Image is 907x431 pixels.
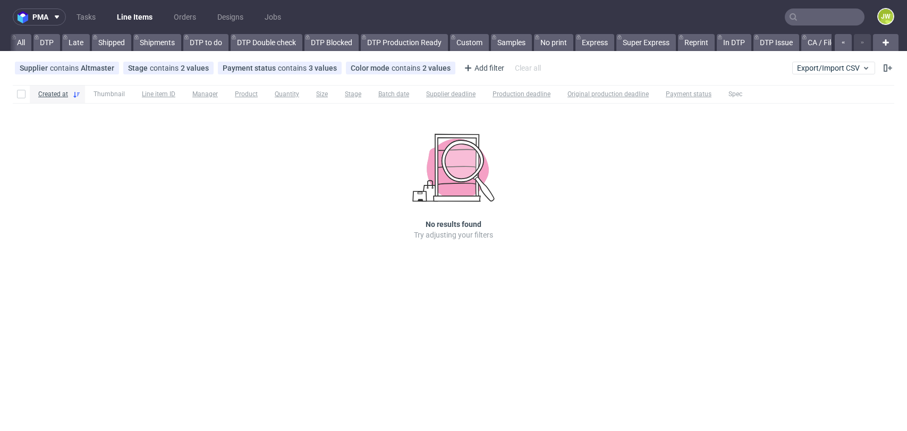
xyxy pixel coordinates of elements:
[62,34,90,51] a: Late
[797,64,870,72] span: Export/Import CSV
[534,34,573,51] a: No print
[92,34,131,51] a: Shipped
[422,64,451,72] div: 2 values
[728,90,742,99] span: Spec
[133,34,181,51] a: Shipments
[351,64,392,72] span: Color mode
[50,64,81,72] span: contains
[11,34,31,51] a: All
[513,61,543,75] div: Clear all
[309,64,337,72] div: 3 values
[717,34,751,51] a: In DTP
[426,219,481,230] h3: No results found
[231,34,302,51] a: DTP Double check
[378,90,409,99] span: Batch date
[183,34,228,51] a: DTP to do
[33,34,60,51] a: DTP
[678,34,715,51] a: Reprint
[575,34,614,51] a: Express
[192,90,218,99] span: Manager
[426,90,476,99] span: Supplier deadline
[878,9,893,24] figcaption: JW
[304,34,359,51] a: DTP Blocked
[18,11,32,23] img: logo
[38,90,68,99] span: Created at
[414,230,493,240] p: Try adjusting your filters
[211,9,250,26] a: Designs
[493,90,550,99] span: Production deadline
[258,9,287,26] a: Jobs
[128,64,150,72] span: Stage
[616,34,676,51] a: Super Express
[111,9,159,26] a: Line Items
[94,90,125,99] span: Thumbnail
[81,64,114,72] div: Altmaster
[460,60,506,77] div: Add filter
[801,34,870,51] a: CA / Files needed
[567,90,649,99] span: Original production deadline
[167,9,202,26] a: Orders
[450,34,489,51] a: Custom
[361,34,448,51] a: DTP Production Ready
[142,90,175,99] span: Line item ID
[792,62,875,74] button: Export/Import CSV
[70,9,102,26] a: Tasks
[20,64,50,72] span: Supplier
[753,34,799,51] a: DTP Issue
[392,64,422,72] span: contains
[235,90,258,99] span: Product
[316,90,328,99] span: Size
[13,9,66,26] button: pma
[275,90,299,99] span: Quantity
[278,64,309,72] span: contains
[666,90,711,99] span: Payment status
[345,90,361,99] span: Stage
[223,64,278,72] span: Payment status
[181,64,209,72] div: 2 values
[491,34,532,51] a: Samples
[150,64,181,72] span: contains
[32,13,48,21] span: pma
